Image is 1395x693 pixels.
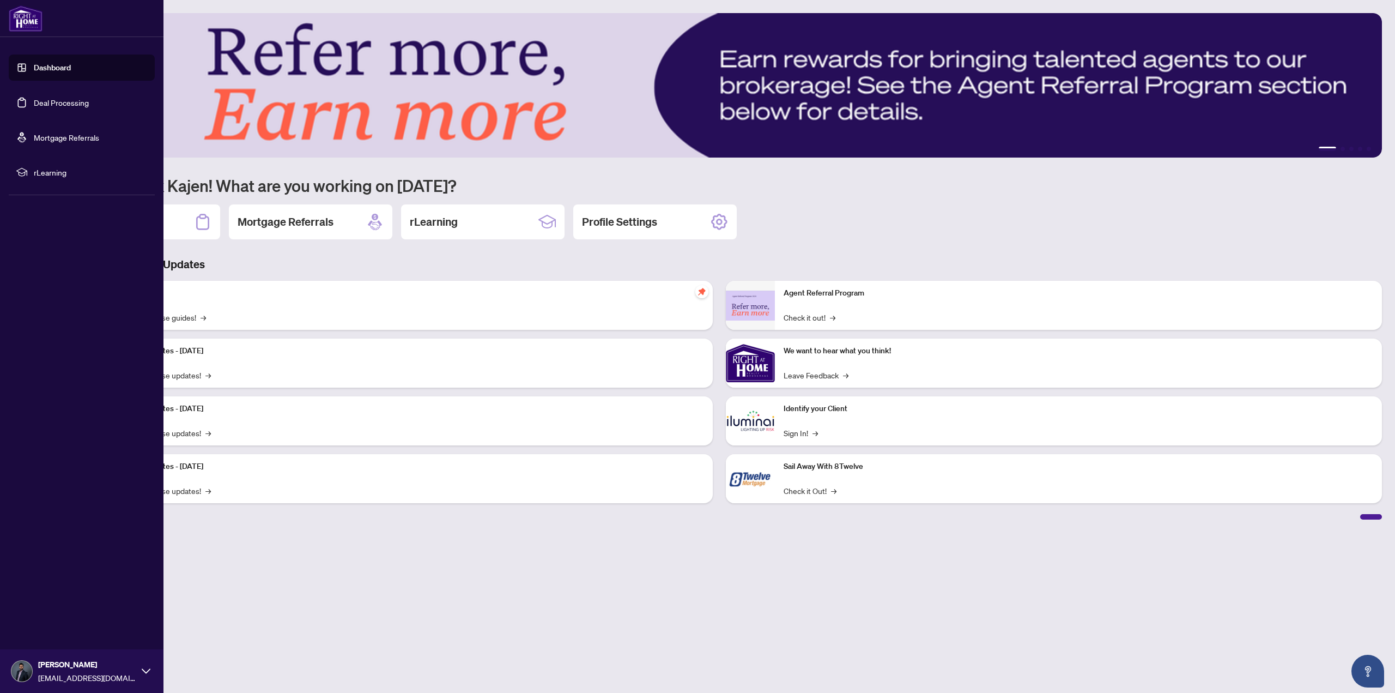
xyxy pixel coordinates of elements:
[1341,147,1345,151] button: 2
[812,427,818,439] span: →
[1367,147,1371,151] button: 5
[831,485,836,497] span: →
[205,485,211,497] span: →
[726,339,775,388] img: We want to hear what you think!
[410,214,458,230] h2: rLearning
[9,5,43,32] img: logo
[34,166,147,178] span: rLearning
[784,345,1373,357] p: We want to hear what you think!
[205,369,211,381] span: →
[784,427,818,439] a: Sign In!→
[1358,147,1362,151] button: 4
[201,311,206,323] span: →
[726,396,775,445] img: Identify your Client
[843,369,848,381] span: →
[57,175,1382,196] h1: Welcome back Kajen! What are you working on [DATE]?
[784,287,1373,299] p: Agent Referral Program
[34,98,89,107] a: Deal Processing
[784,485,836,497] a: Check it Out!→
[784,461,1373,473] p: Sail Away With 8Twelve
[784,403,1373,415] p: Identify your Client
[238,214,333,230] h2: Mortgage Referrals
[1349,147,1354,151] button: 3
[830,311,835,323] span: →
[114,287,704,299] p: Self-Help
[582,214,657,230] h2: Profile Settings
[784,369,848,381] a: Leave Feedback→
[695,285,708,298] span: pushpin
[114,461,704,473] p: Platform Updates - [DATE]
[205,427,211,439] span: →
[38,659,136,671] span: [PERSON_NAME]
[38,672,136,684] span: [EMAIL_ADDRESS][DOMAIN_NAME]
[11,661,32,682] img: Profile Icon
[726,291,775,321] img: Agent Referral Program
[114,345,704,357] p: Platform Updates - [DATE]
[34,132,99,142] a: Mortgage Referrals
[34,63,71,73] a: Dashboard
[57,257,1382,272] h3: Brokerage & Industry Updates
[57,13,1382,158] img: Slide 0
[1351,655,1384,688] button: Open asap
[114,403,704,415] p: Platform Updates - [DATE]
[1319,147,1336,151] button: 1
[784,311,835,323] a: Check it out!→
[726,454,775,503] img: Sail Away With 8Twelve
